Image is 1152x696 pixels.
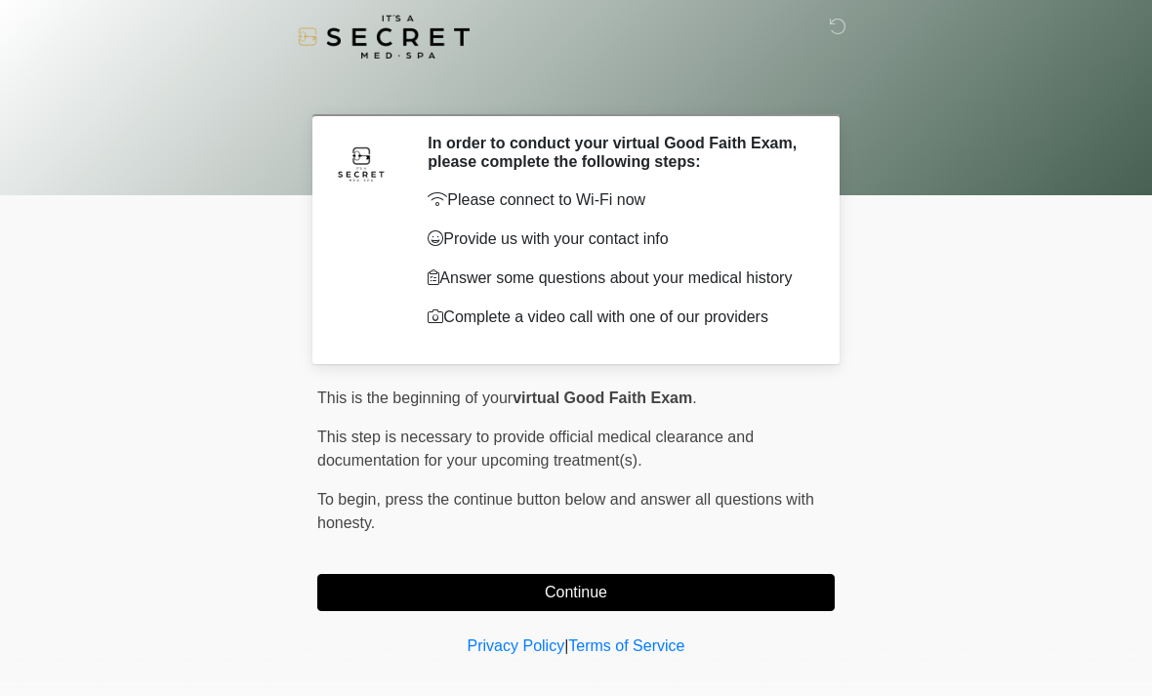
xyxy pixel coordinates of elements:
button: Continue [317,574,835,611]
img: Agent Avatar [332,134,391,192]
span: To begin, [317,491,385,508]
a: Privacy Policy [468,637,565,654]
strong: virtual Good Faith Exam [513,389,692,406]
p: Answer some questions about your medical history [428,266,805,290]
a: Terms of Service [568,637,684,654]
h2: In order to conduct your virtual Good Faith Exam, please complete the following steps: [428,134,805,171]
span: press the continue button below and answer all questions with honesty. [317,491,814,531]
span: . [692,389,696,406]
span: This step is necessary to provide official medical clearance and documentation for your upcoming ... [317,429,754,469]
h1: ‎ ‎ [303,70,849,106]
img: It's A Secret Med Spa Logo [298,15,470,59]
p: Provide us with your contact info [428,227,805,251]
p: Complete a video call with one of our providers [428,306,805,329]
a: | [564,637,568,654]
span: This is the beginning of your [317,389,513,406]
p: Please connect to Wi-Fi now [428,188,805,212]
